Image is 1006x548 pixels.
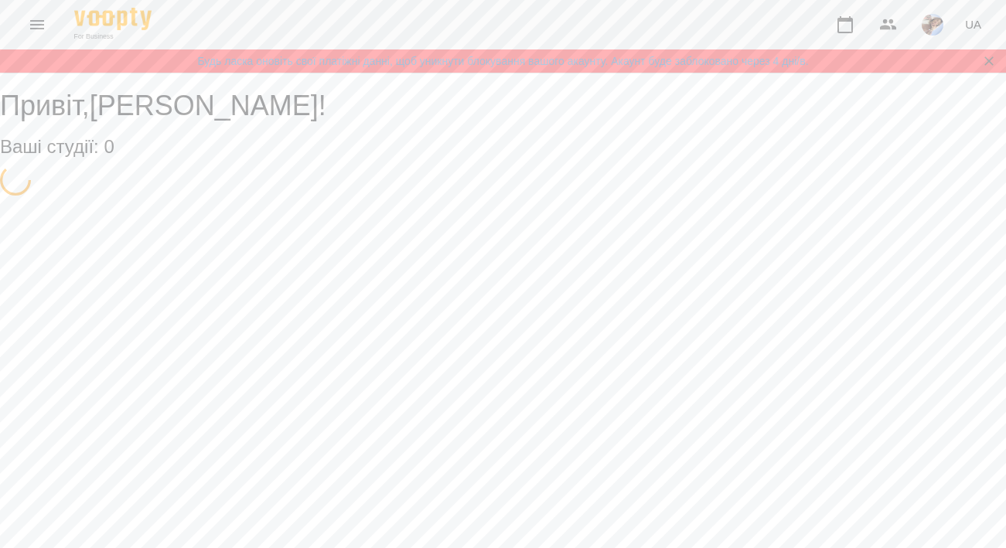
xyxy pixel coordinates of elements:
[959,10,987,39] button: UA
[922,14,943,36] img: 394bc291dafdae5dd9d4260eeb71960b.jpeg
[74,32,152,42] span: For Business
[978,50,1000,72] button: Закрити сповіщення
[104,136,114,157] span: 0
[74,8,152,30] img: Voopty Logo
[197,53,808,69] a: Будь ласка оновіть свої платіжні данні, щоб уникнути блокування вашого акаунту. Акаунт буде забло...
[965,16,981,32] span: UA
[19,6,56,43] button: Menu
